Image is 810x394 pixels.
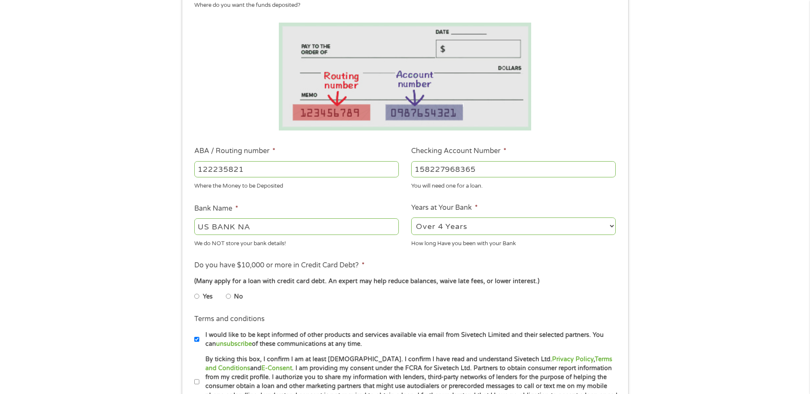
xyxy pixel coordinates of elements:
[411,179,616,191] div: You will need one for a loan.
[194,261,365,270] label: Do you have $10,000 or more in Credit Card Debt?
[194,204,238,213] label: Bank Name
[194,277,615,286] div: (Many apply for a loan with credit card debt. An expert may help reduce balances, waive late fees...
[234,292,243,301] label: No
[194,147,275,156] label: ABA / Routing number
[279,23,532,130] img: Routing number location
[194,179,399,191] div: Where the Money to be Deposited
[411,147,506,156] label: Checking Account Number
[194,315,265,324] label: Terms and conditions
[216,340,252,348] a: unsubscribe
[411,236,616,248] div: How long Have you been with your Bank
[552,356,594,363] a: Privacy Policy
[194,161,399,177] input: 263177916
[205,356,612,372] a: Terms and Conditions
[411,161,616,177] input: 345634636
[194,236,399,248] div: We do NOT store your bank details!
[199,330,618,349] label: I would like to be kept informed of other products and services available via email from Sivetech...
[194,1,609,10] div: Where do you want the funds deposited?
[261,365,292,372] a: E-Consent
[203,292,213,301] label: Yes
[411,203,478,212] label: Years at Your Bank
